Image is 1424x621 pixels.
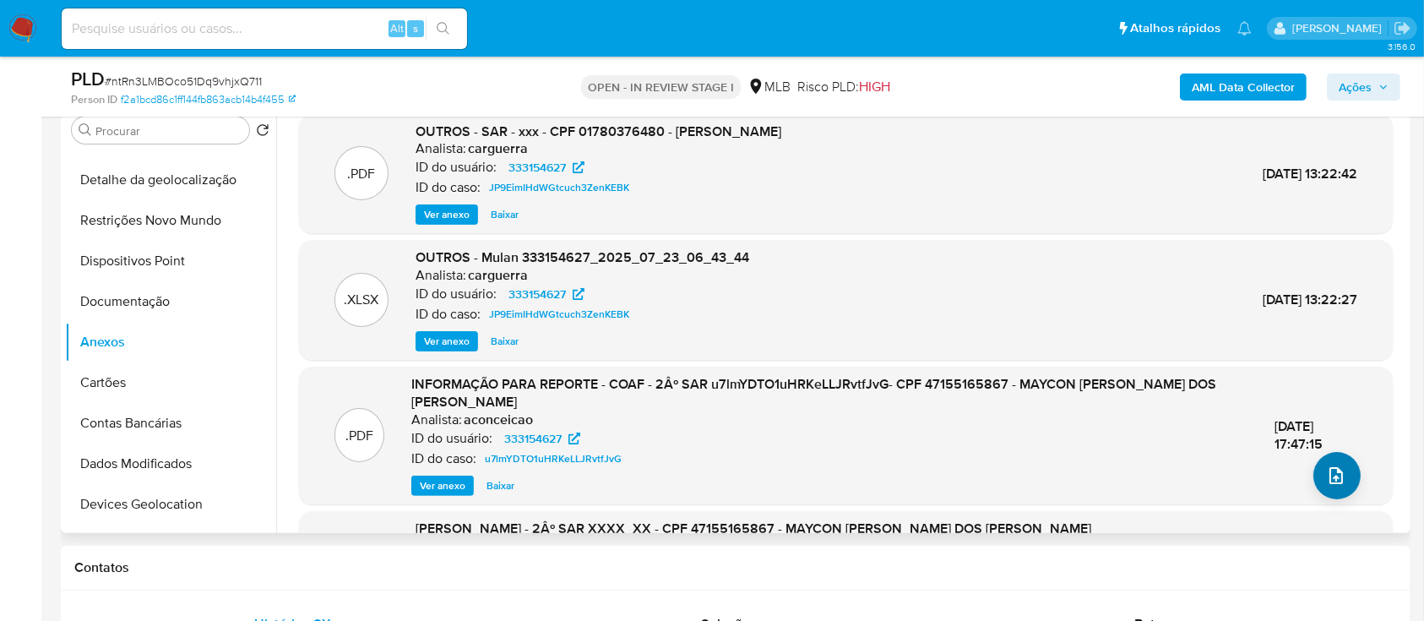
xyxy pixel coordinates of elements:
button: search-icon [426,17,460,41]
button: AML Data Collector [1180,74,1307,101]
a: 333154627 [494,428,590,449]
b: AML Data Collector [1192,74,1295,101]
span: [DATE] 13:22:27 [1263,290,1357,309]
button: Ver anexo [416,331,478,351]
p: ID do caso: [416,306,481,323]
a: Sair [1394,19,1411,37]
span: Ver anexo [420,477,465,494]
button: Devices Geolocation [65,484,276,525]
span: 333154627 [504,428,562,449]
span: 3.156.0 [1388,40,1416,53]
button: Documentação [65,281,276,322]
input: Procurar [95,123,242,139]
button: Restrições Novo Mundo [65,200,276,241]
span: Baixar [491,206,519,223]
span: u7lmYDTO1uHRKeLLJRvtfJvG [485,449,622,469]
p: .XLSX [345,291,379,309]
button: Baixar [482,331,527,351]
h6: carguerra [468,267,528,284]
a: JP9EimIHdWGtcuch3ZenKEBK [482,304,636,324]
span: [DATE] 13:22:42 [1263,164,1357,183]
span: [PERSON_NAME] - 2Âº SAR XXXX_XX - CPF 47155165867 - MAYCON [PERSON_NAME] DOS [PERSON_NAME] [416,519,1091,538]
button: Ver anexo [416,204,478,225]
h6: carguerra [468,140,528,157]
p: ID do usuário: [416,286,497,302]
span: 333154627 [508,157,566,177]
b: PLD [71,65,105,92]
p: OPEN - IN REVIEW STAGE I [581,75,741,99]
span: HIGH [859,77,890,96]
h1: Contatos [74,559,1397,576]
b: Person ID [71,92,117,107]
button: Dispositivos Point [65,241,276,281]
a: Notificações [1237,21,1252,35]
span: Baixar [491,333,519,350]
p: Analista: [416,267,466,284]
a: 333154627 [498,284,595,304]
div: MLB [747,78,791,96]
a: u7lmYDTO1uHRKeLLJRvtfJvG [478,449,628,469]
p: Analista: [411,411,462,428]
button: Dados Modificados [65,444,276,484]
span: JP9EimIHdWGtcuch3ZenKEBK [489,304,629,324]
p: carlos.guerra@mercadopago.com.br [1292,20,1388,36]
button: Baixar [482,204,527,225]
button: Procurar [79,123,92,137]
span: Ações [1339,74,1372,101]
button: Cartões [65,362,276,403]
p: ID do usuário: [411,430,492,447]
p: ID do usuário: [416,159,497,176]
button: Retornar ao pedido padrão [256,123,269,142]
button: Detalhe da geolocalização [65,160,276,200]
a: JP9EimIHdWGtcuch3ZenKEBK [482,177,636,198]
h6: aconceicao [464,411,533,428]
button: Anexos [65,322,276,362]
button: Ações [1327,74,1400,101]
span: # ntRn3LMBOco51Dq9vhjxQ711 [105,73,262,90]
span: Risco PLD: [797,78,890,96]
p: ID do caso: [411,450,476,467]
p: .PDF [345,427,373,445]
p: .PDF [348,165,376,183]
input: Pesquise usuários ou casos... [62,18,467,40]
span: s [413,20,418,36]
span: JP9EimIHdWGtcuch3ZenKEBK [489,177,629,198]
span: 333154627 [508,284,566,304]
span: OUTROS - SAR - xxx - CPF 01780376480 - [PERSON_NAME] [416,122,781,141]
span: Ver anexo [424,333,470,350]
span: INFORMAÇÃO PARA REPORTE - COAF - 2Âº SAR u7lmYDTO1uHRKeLLJRvtfJvG- CPF 47155165867 - MAYCON [PERS... [411,374,1216,412]
button: Baixar [478,476,523,496]
button: Ver anexo [411,476,474,496]
span: Alt [390,20,404,36]
span: OUTROS - Mulan 333154627_2025_07_23_06_43_44 [416,248,749,267]
span: Ver anexo [424,206,470,223]
a: 333154627 [498,157,595,177]
a: f2a1bcd86c1ff144fb863acb14b4f455 [121,92,296,107]
span: Atalhos rápidos [1130,19,1220,37]
button: upload-file [1313,452,1361,499]
button: Empréstimos [65,525,276,565]
span: [DATE] 17:47:15 [1275,417,1323,455]
span: Baixar [486,477,514,494]
button: Contas Bancárias [65,403,276,444]
p: ID do caso: [416,179,481,196]
p: Analista: [416,140,466,157]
